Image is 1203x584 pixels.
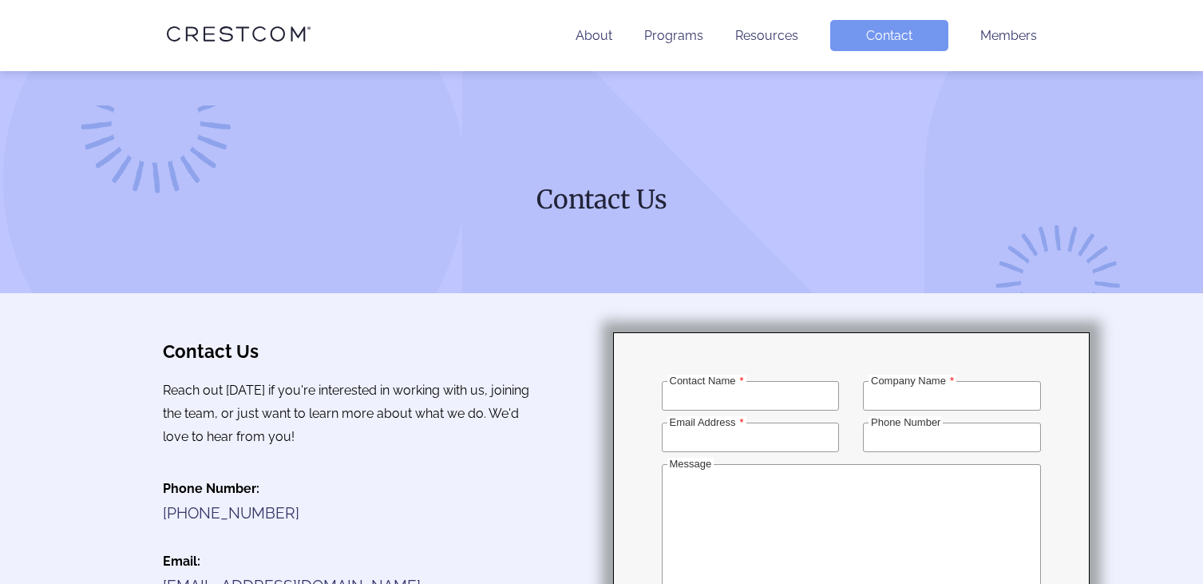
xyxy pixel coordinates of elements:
h4: Phone Number: [163,481,542,496]
a: Programs [644,28,703,43]
p: Reach out [DATE] if you're interested in working with us, joining the team, or just want to learn... [163,379,542,448]
h1: Contact Us [296,183,907,217]
h3: Contact Us [163,341,542,362]
a: [PHONE_NUMBER] [163,504,299,522]
label: Company Name [869,375,956,387]
h4: Email: [163,554,542,569]
a: About [576,28,612,43]
label: Message [667,458,714,470]
label: Contact Name [667,375,746,387]
label: Email Address [667,416,746,428]
a: Resources [735,28,798,43]
a: Members [980,28,1037,43]
a: Contact [830,20,948,51]
label: Phone Number [869,416,943,428]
